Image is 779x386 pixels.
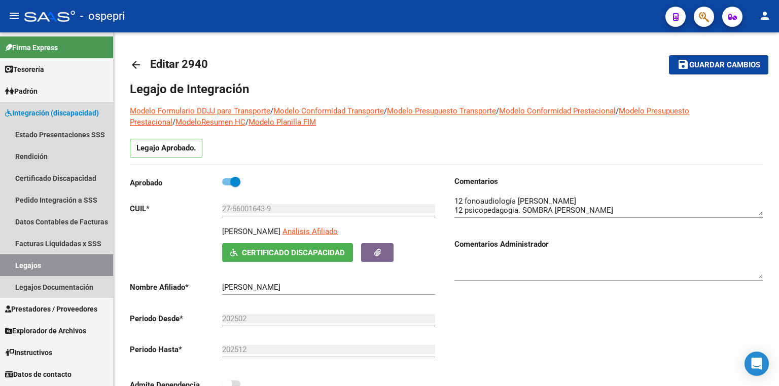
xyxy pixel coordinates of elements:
[5,42,58,53] span: Firma Express
[130,313,222,324] p: Periodo Desde
[130,177,222,188] p: Aprobado
[689,61,760,70] span: Guardar cambios
[130,344,222,355] p: Periodo Hasta
[5,325,86,336] span: Explorador de Archivos
[282,227,338,236] span: Análisis Afiliado
[387,106,496,115] a: Modelo Presupuesto Transporte
[130,203,222,214] p: CUIL
[130,59,142,71] mat-icon: arrow_back
[175,118,245,127] a: ModeloResumen HC
[242,248,345,257] span: Certificado Discapacidad
[130,282,222,293] p: Nombre Afiliado
[273,106,384,115] a: Modelo Conformidad Transporte
[5,107,99,119] span: Integración (discapacidad)
[130,81,763,97] h1: Legajo de Integración
[499,106,616,115] a: Modelo Conformidad Prestacional
[454,239,763,250] h3: Comentarios Administrador
[130,106,270,115] a: Modelo Formulario DDJJ para Transporte
[8,10,20,22] mat-icon: menu
[222,243,353,262] button: Certificado Discapacidad
[759,10,771,22] mat-icon: person
[80,5,125,27] span: - ospepri
[5,64,44,75] span: Tesorería
[745,352,769,376] div: Open Intercom Messenger
[5,347,52,358] span: Instructivos
[5,369,72,380] span: Datos de contacto
[5,86,38,97] span: Padrón
[454,176,763,187] h3: Comentarios
[130,139,202,158] p: Legajo Aprobado.
[249,118,316,127] a: Modelo Planilla FIM
[669,55,768,74] button: Guardar cambios
[5,303,97,315] span: Prestadores / Proveedores
[222,226,280,237] p: [PERSON_NAME]
[677,58,689,70] mat-icon: save
[150,58,208,70] span: Editar 2940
